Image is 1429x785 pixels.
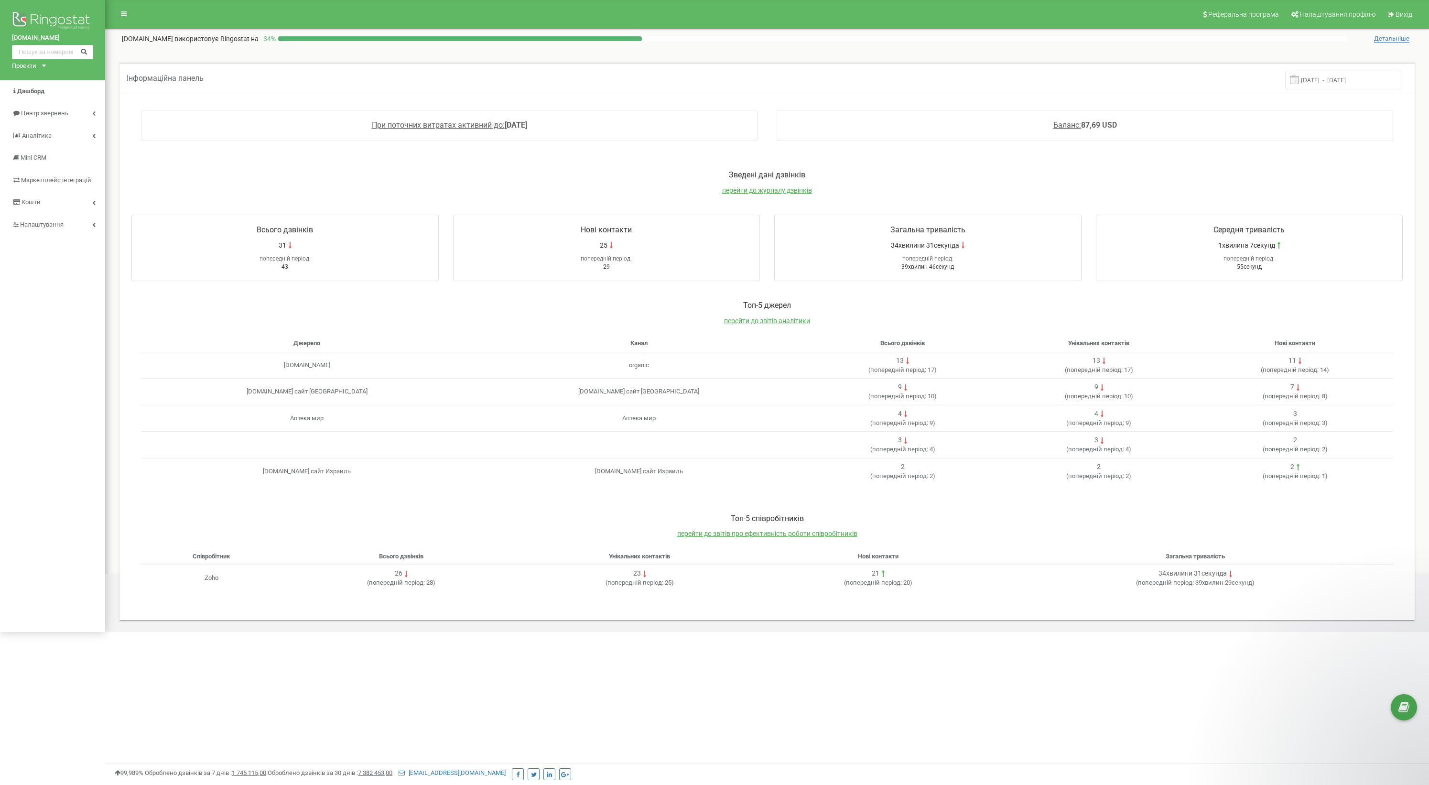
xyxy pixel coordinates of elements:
span: попередній період: [369,579,425,586]
div: 2 [901,462,905,472]
div: 3 [1094,436,1098,445]
span: ( 25 ) [606,579,674,586]
p: 34 % [259,34,278,44]
div: 4 [1094,409,1098,419]
div: 3 [898,436,902,445]
a: перейти до звітів аналітики [724,317,810,325]
div: 23 [633,569,641,578]
span: 43 [281,263,288,270]
td: [DOMAIN_NAME] [141,352,473,379]
span: попередній період: [607,579,663,586]
span: 31 [279,240,286,250]
a: перейти до звітів про ефективність роботи співробітників [677,530,857,537]
td: [DOMAIN_NAME] сайт Израиль [473,458,804,484]
span: Зведені дані дзвінків [729,170,805,179]
span: Загальна тривалість [1166,553,1225,560]
td: [DOMAIN_NAME] сайт Израиль [141,458,473,484]
span: Реферальна програма [1208,11,1279,18]
span: попередній період: [872,472,928,480]
div: 13 [896,356,904,366]
div: 13 [1093,356,1100,366]
span: 29 [603,263,610,270]
span: Mini CRM [21,154,46,161]
span: попередній період: [1265,472,1321,480]
div: Проєкти [12,62,36,71]
span: Маркетплейс інтеграцій [21,176,91,184]
p: [DOMAIN_NAME] [122,34,259,44]
div: 34хвилини 31секунда [1158,569,1227,578]
div: 2 [1290,462,1294,472]
span: попередній період: [846,579,902,586]
span: попередній період: [872,419,928,426]
span: попередній період: [1265,446,1321,453]
div: 2 [1293,436,1297,445]
span: Всього дзвінків [379,553,423,560]
span: попередній період: [1265,419,1321,426]
span: ( 28 ) [367,579,435,586]
span: Налаштування [20,221,64,228]
span: ( 39хвилин 29секунд ) [1136,579,1255,586]
span: Співробітник [193,553,230,560]
span: ( 14 ) [1261,366,1329,373]
span: ( 4 ) [870,446,935,453]
td: Аптека мир [473,405,804,432]
span: попередній період: [1068,472,1124,480]
a: [DOMAIN_NAME] [12,33,93,43]
span: Нові контакти [1275,339,1315,347]
span: ( 8 ) [1263,392,1328,400]
span: попередній період: [260,255,311,262]
span: Налаштування профілю [1300,11,1375,18]
td: organic [473,352,804,379]
span: попередній період: [1223,255,1275,262]
iframe: Intercom live chat [1397,731,1419,754]
span: попередній період: [1068,419,1124,426]
a: Баланс:87,69 USD [1053,120,1117,130]
span: попередній період: [902,255,953,262]
span: Середня тривалість [1213,225,1285,234]
div: 26 [395,569,402,578]
span: 39хвилин 46секунд [901,263,954,270]
span: ( 4 ) [1066,446,1131,453]
td: [DOMAIN_NAME] сайт [GEOGRAPHIC_DATA] [141,379,473,405]
div: 2 [1097,462,1101,472]
span: попередній період: [581,255,632,262]
span: попередній період: [872,446,928,453]
span: Унікальних контактів [609,553,670,560]
input: Пошук за номером [12,45,93,59]
span: попередній період: [870,392,926,400]
span: При поточних витратах активний до: [372,120,505,130]
span: попередній період: [1068,446,1124,453]
span: Toп-5 джерел [743,301,791,310]
span: Toп-5 співробітників [731,514,804,523]
span: ( 17 ) [1065,366,1133,373]
span: ( 10 ) [868,392,937,400]
span: Канал [630,339,648,347]
span: використовує Ringostat на [174,35,259,43]
span: Аналiтика [22,132,52,139]
span: Детальніше [1374,35,1409,43]
span: ( 20 ) [844,579,912,586]
span: ( 17 ) [868,366,937,373]
span: 25 [600,240,607,250]
div: 21 [872,569,879,578]
span: Вихід [1396,11,1412,18]
span: ( 1 ) [1263,472,1328,480]
span: ( 9 ) [870,419,935,426]
td: [DOMAIN_NAME] сайт [GEOGRAPHIC_DATA] [473,379,804,405]
span: Інформаційна панель [127,74,204,83]
span: Всього дзвінків [880,339,925,347]
div: 9 [1094,382,1098,392]
span: Загальна тривалість [890,225,965,234]
td: Zoho [141,565,282,591]
span: Унікальних контактів [1068,339,1129,347]
span: Нові контакти [858,553,899,560]
span: попередній період: [1067,366,1123,373]
div: 3 [1293,409,1297,419]
td: Аптека мир [141,405,473,432]
span: ( 3 ) [1263,419,1328,426]
span: Дашборд [17,87,44,95]
img: Ringostat logo [12,10,93,33]
span: Кошти [22,198,41,206]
